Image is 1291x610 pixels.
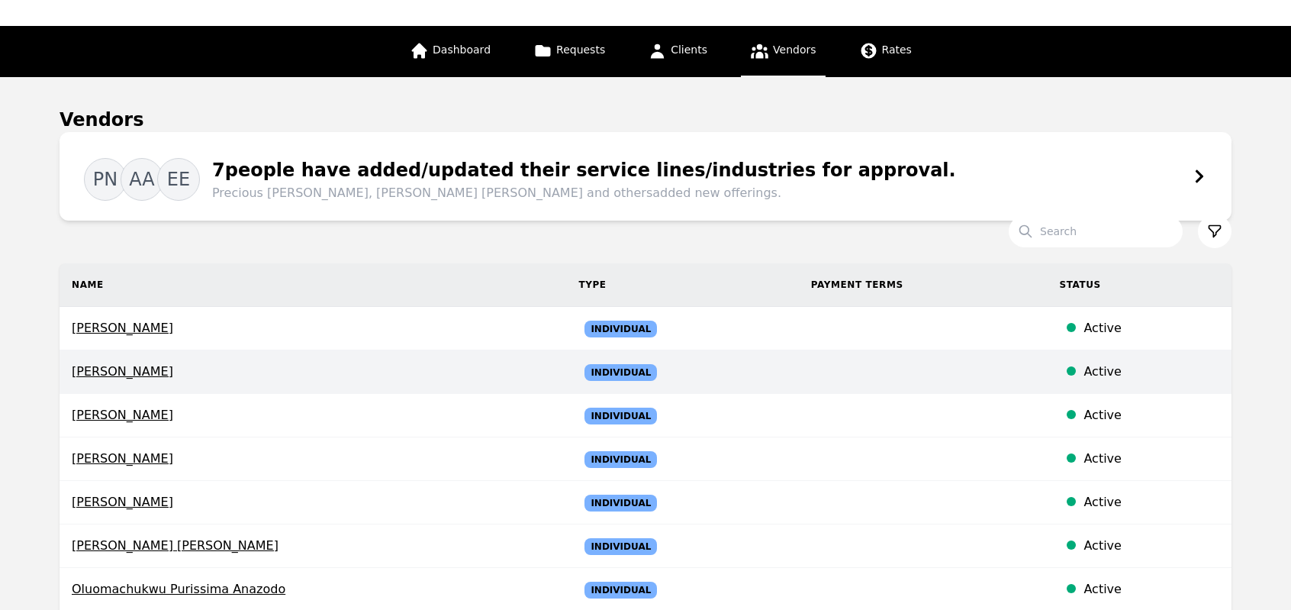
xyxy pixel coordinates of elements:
span: Individual [584,538,657,555]
span: Clients [671,44,707,56]
span: [PERSON_NAME] [72,319,554,337]
div: Active [1083,580,1219,599]
span: Requests [556,44,605,56]
div: Active [1083,406,1219,424]
span: Rates [882,44,912,56]
a: Vendors [741,26,825,77]
span: Individual [584,495,657,512]
div: Active [1083,319,1219,337]
span: [PERSON_NAME] [72,406,554,424]
span: Individual [584,408,657,424]
th: Type [566,263,798,307]
a: Clients [639,26,716,77]
h1: Vendors [60,108,143,132]
div: Active [1083,363,1219,381]
div: Active [1083,537,1219,555]
a: Requests [524,26,614,77]
span: Individual [584,451,657,468]
span: Precious [PERSON_NAME], [PERSON_NAME] [PERSON_NAME] and others added new offerings. [212,184,956,202]
span: AA [129,167,155,192]
div: Active [1083,450,1219,468]
span: Individual [584,582,657,599]
th: Status [1047,263,1231,307]
span: Vendors [773,44,816,56]
th: Name [60,263,566,307]
span: [PERSON_NAME] [72,493,554,512]
span: [PERSON_NAME] [72,450,554,468]
input: Search [1009,215,1183,247]
span: Individual [584,321,657,337]
span: Oluomachukwu Purissima Anazodo [72,580,554,599]
div: Active [1083,493,1219,512]
span: [PERSON_NAME] [PERSON_NAME] [72,537,554,555]
a: Dashboard [401,26,500,77]
span: Dashboard [433,44,491,56]
th: Payment Terms [799,263,1048,307]
div: 7 people have added/updated their service lines/industries for approval. [200,157,956,202]
span: PN [93,167,118,192]
span: EE [167,167,190,192]
span: [PERSON_NAME] [72,363,554,381]
button: Filter [1198,215,1231,248]
span: Individual [584,364,657,381]
a: Rates [850,26,921,77]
